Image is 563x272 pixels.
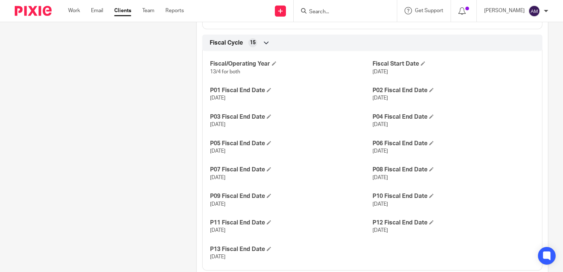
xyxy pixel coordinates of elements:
span: [DATE] [373,175,388,180]
span: [DATE] [373,95,388,101]
img: svg%3E [528,5,540,17]
span: [DATE] [210,122,225,127]
h4: P01 Fiscal End Date [210,87,372,94]
h4: P03 Fiscal End Date [210,113,372,121]
span: [DATE] [210,254,225,259]
span: [DATE] [210,149,225,154]
span: [DATE] [210,95,225,101]
h4: Fiscal/Operating Year [210,60,372,68]
h4: P07 Fiscal End Date [210,166,372,174]
span: 13/4 for both [210,69,240,74]
h4: P09 Fiscal End Date [210,192,372,200]
span: [DATE] [373,69,388,74]
span: Get Support [415,8,443,13]
span: [DATE] [210,228,225,233]
h4: P10 Fiscal End Date [373,192,535,200]
h4: P02 Fiscal End Date [373,87,535,94]
a: Team [142,7,154,14]
h4: P05 Fiscal End Date [210,140,372,147]
span: [DATE] [373,149,388,154]
h4: Fiscal Start Date [373,60,535,68]
span: [DATE] [373,228,388,233]
input: Search [308,9,375,15]
h4: P04 Fiscal End Date [373,113,535,121]
span: [DATE] [210,175,225,180]
span: 15 [250,39,256,46]
a: Email [91,7,103,14]
a: Reports [165,7,184,14]
p: [PERSON_NAME] [484,7,525,14]
h4: P08 Fiscal End Date [373,166,535,174]
h4: P12 Fiscal End Date [373,219,535,227]
img: Pixie [15,6,52,16]
span: [DATE] [373,122,388,127]
h4: P06 Fiscal End Date [373,140,535,147]
span: Fiscal Cycle [210,39,243,47]
a: Clients [114,7,131,14]
span: [DATE] [210,202,225,207]
a: Work [68,7,80,14]
span: [DATE] [373,202,388,207]
h4: P13 Fiscal End Date [210,245,372,253]
h4: P11 Fiscal End Date [210,219,372,227]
